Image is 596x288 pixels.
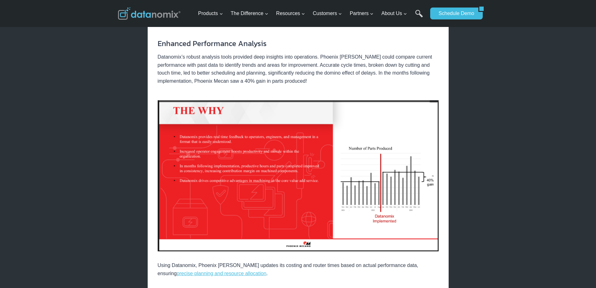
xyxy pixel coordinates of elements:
[430,8,478,19] a: Schedule Demo
[177,271,266,276] a: precise planning and resource allocation
[158,38,439,49] h3: Enhanced Performance Analysis
[158,261,439,277] p: Using Datanomix, Phoenix [PERSON_NAME] updates its costing and router times based on actual perfo...
[118,7,181,20] img: Datanomix
[350,9,374,18] span: Partners
[381,9,407,18] span: About Us
[198,9,223,18] span: Products
[158,100,439,252] img: Discover how Phoenix Mecano achieved a 40% increase in parts produced by leveraging Datanomix's r...
[276,9,305,18] span: Resources
[196,3,427,24] nav: Primary Navigation
[231,9,268,18] span: The Difference
[313,9,342,18] span: Customers
[158,53,439,85] p: Datanomix’s robust analysis tools provided deep insights into operations. Phoenix [PERSON_NAME] c...
[415,10,423,24] a: Search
